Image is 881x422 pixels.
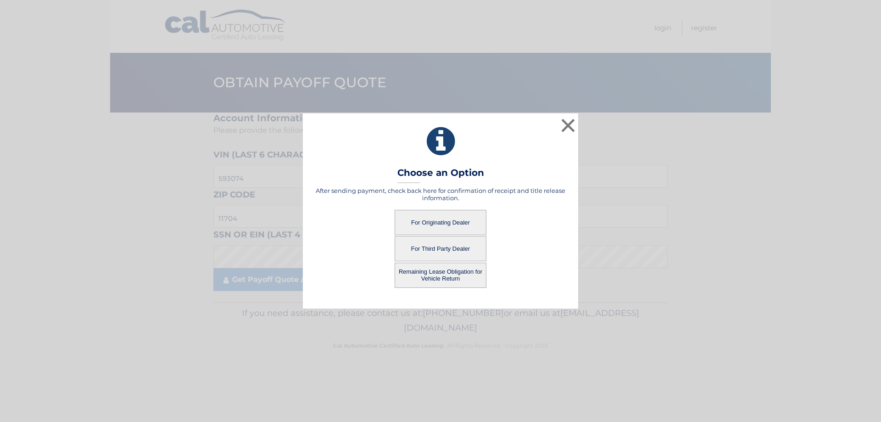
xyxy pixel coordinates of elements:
h5: After sending payment, check back here for confirmation of receipt and title release information. [314,187,567,202]
button: Remaining Lease Obligation for Vehicle Return [395,263,486,288]
button: For Originating Dealer [395,210,486,235]
button: × [559,116,577,135]
button: For Third Party Dealer [395,236,486,261]
h3: Choose an Option [397,167,484,183]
